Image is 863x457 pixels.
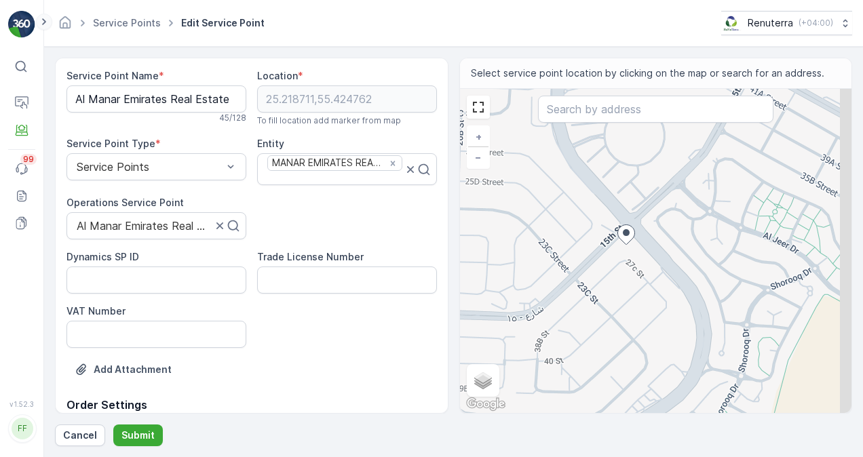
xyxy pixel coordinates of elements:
[66,251,139,262] label: Dynamics SP ID
[63,429,97,442] p: Cancel
[55,424,105,446] button: Cancel
[268,156,385,170] div: MANAR EMIRATES REAL ESTATE
[66,197,184,208] label: Operations Service Point
[385,157,400,170] div: Remove MANAR EMIRATES REAL ESTATE
[476,131,482,142] span: +
[219,113,246,123] p: 45 / 128
[257,138,284,149] label: Entity
[58,20,73,32] a: Homepage
[66,359,180,380] button: Upload File
[257,70,298,81] label: Location
[113,424,163,446] button: Submit
[257,115,401,126] span: To fill location add marker from map
[463,395,508,413] img: Google
[471,66,824,80] span: Select service point location by clicking on the map or search for an address.
[8,411,35,446] button: FF
[66,70,159,81] label: Service Point Name
[799,18,833,28] p: ( +04:00 )
[12,418,33,439] div: FF
[748,16,793,30] p: Renuterra
[8,400,35,408] span: v 1.52.3
[93,17,161,28] a: Service Points
[468,147,488,167] a: Zoom Out
[721,11,852,35] button: Renuterra(+04:00)
[468,97,488,117] a: View Fullscreen
[66,305,126,317] label: VAT Number
[468,365,498,395] a: Layers
[463,395,508,413] a: Open this area in Google Maps (opens a new window)
[538,96,773,123] input: Search by address
[66,397,437,413] p: Order Settings
[178,16,267,30] span: Edit Service Point
[257,251,364,262] label: Trade License Number
[8,155,35,182] a: 99
[721,16,742,31] img: Screenshot_2024-07-26_at_13.33.01.png
[23,154,34,165] p: 99
[468,127,488,147] a: Zoom In
[94,363,172,376] p: Add Attachment
[8,11,35,38] img: logo
[66,138,155,149] label: Service Point Type
[121,429,155,442] p: Submit
[475,151,482,163] span: −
